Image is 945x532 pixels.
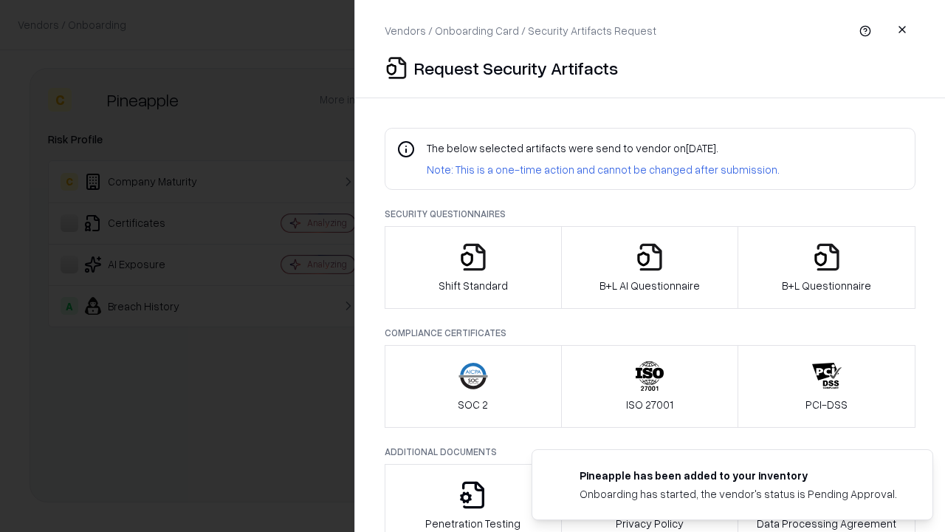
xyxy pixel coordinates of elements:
p: Vendors / Onboarding Card / Security Artifacts Request [385,23,656,38]
p: Compliance Certificates [385,327,915,339]
div: Onboarding has started, the vendor's status is Pending Approval. [580,486,897,502]
p: B+L AI Questionnaire [599,278,700,293]
p: Note: This is a one-time action and cannot be changed after submission. [427,162,780,177]
button: B+L Questionnaire [738,226,915,309]
div: Pineapple has been added to your inventory [580,468,897,483]
p: Penetration Testing [425,516,520,531]
p: The below selected artifacts were send to vendor on [DATE] . [427,140,780,156]
p: Additional Documents [385,446,915,458]
p: Privacy Policy [616,516,684,531]
p: Security Questionnaires [385,208,915,220]
p: B+L Questionnaire [782,278,871,293]
button: SOC 2 [385,345,562,428]
img: pineappleenergy.com [550,468,568,485]
p: ISO 27001 [626,397,673,412]
button: PCI-DSS [738,345,915,428]
p: PCI-DSS [805,397,848,412]
button: ISO 27001 [561,345,739,428]
button: B+L AI Questionnaire [561,226,739,309]
p: Request Security Artifacts [414,56,618,80]
p: Shift Standard [439,278,508,293]
p: Data Processing Agreement [757,516,896,531]
p: SOC 2 [458,397,488,412]
button: Shift Standard [385,226,562,309]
